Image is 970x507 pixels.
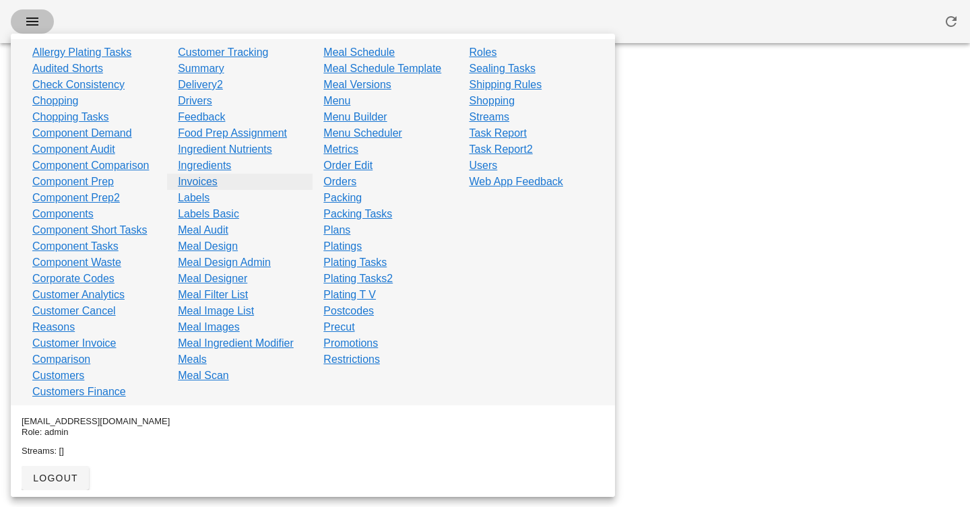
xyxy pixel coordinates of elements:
[470,93,515,109] a: Shopping
[178,206,239,222] a: Labels Basic
[178,351,207,368] a: Meals
[323,351,380,368] a: Restrictions
[32,61,103,77] a: Audited Shorts
[32,125,132,141] a: Component Demand
[178,255,271,271] a: Meal Design Admin
[323,141,358,158] a: Metrics
[32,271,115,287] a: Corporate Codes
[178,125,287,141] a: Food Prep Assignment
[32,335,156,368] a: Customer Invoice Comparison
[32,473,78,483] span: logout
[178,222,228,238] a: Meal Audit
[470,158,498,174] a: Users
[178,190,209,206] a: Labels
[323,190,362,206] a: Packing
[178,158,231,174] a: Ingredients
[32,303,156,335] a: Customer Cancel Reasons
[323,44,395,61] a: Meal Schedule
[32,44,131,61] a: Allergy Plating Tasks
[32,368,84,384] a: Customers
[323,335,378,351] a: Promotions
[22,446,604,457] div: Streams: []
[22,416,604,427] div: [EMAIL_ADDRESS][DOMAIN_NAME]
[32,255,121,271] a: Component Waste
[32,206,94,222] a: Components
[323,238,362,255] a: Platings
[178,303,254,319] a: Meal Image List
[22,466,89,490] button: logout
[470,61,536,77] a: Sealing Tasks
[178,271,247,287] a: Meal Designer
[178,368,229,384] a: Meal Scan
[178,77,223,93] a: Delivery2
[178,93,212,109] a: Drivers
[323,271,393,287] a: Plating Tasks2
[470,141,533,158] a: Task Report2
[323,206,392,222] a: Packing Tasks
[178,44,302,77] a: Customer Tracking Summary
[470,109,510,125] a: Streams
[32,238,119,255] a: Component Tasks
[178,287,248,303] a: Meal Filter List
[470,125,527,141] a: Task Report
[32,222,147,238] a: Component Short Tasks
[178,319,240,335] a: Meal Images
[178,109,225,125] a: Feedback
[32,190,120,206] a: Component Prep2
[323,125,402,141] a: Menu Scheduler
[32,287,125,303] a: Customer Analytics
[323,93,350,109] a: Menu
[32,77,125,93] a: Check Consistency
[323,77,391,93] a: Meal Versions
[22,427,604,438] div: Role: admin
[178,335,294,351] a: Meal Ingredient Modifier
[32,109,109,125] a: Chopping Tasks
[323,158,373,174] a: Order Edit
[470,77,542,93] a: Shipping Rules
[323,109,387,125] a: Menu Builder
[178,238,238,255] a: Meal Design
[32,141,115,158] a: Component Audit
[323,319,354,335] a: Precut
[323,303,374,319] a: Postcodes
[32,384,126,400] a: Customers Finance
[32,158,149,174] a: Component Comparison
[323,174,356,190] a: Orders
[323,255,387,271] a: Plating Tasks
[470,174,563,190] a: Web App Feedback
[323,287,376,303] a: Plating T V
[178,141,272,158] a: Ingredient Nutrients
[323,222,350,238] a: Plans
[470,44,497,61] a: Roles
[32,93,79,109] a: Chopping
[32,174,114,190] a: Component Prep
[323,61,441,77] a: Meal Schedule Template
[178,174,218,190] a: Invoices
